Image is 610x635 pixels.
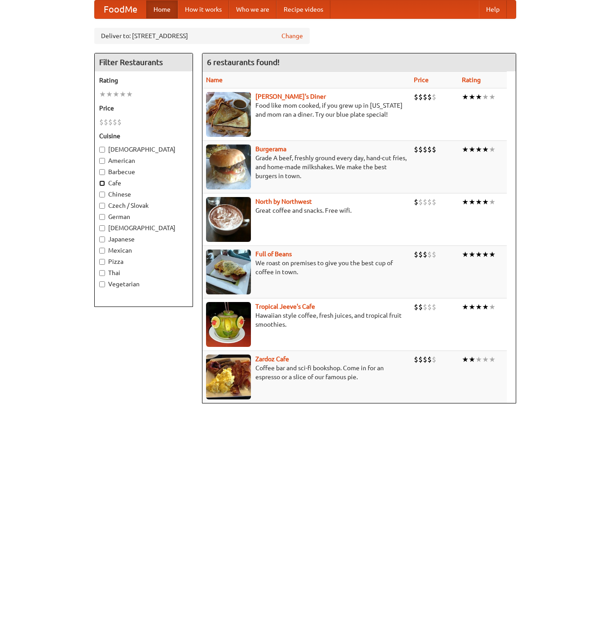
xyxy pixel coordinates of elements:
[489,302,496,312] li: ★
[475,145,482,154] li: ★
[207,58,280,66] ng-pluralize: 6 restaurants found!
[489,355,496,364] li: ★
[99,158,105,164] input: American
[489,92,496,102] li: ★
[206,153,407,180] p: Grade A beef, freshly ground every day, hand-cut fries, and home-made milkshakes. We make the bes...
[255,250,292,258] a: Full of Beans
[126,89,133,99] li: ★
[99,190,188,199] label: Chinese
[99,117,104,127] li: $
[489,145,496,154] li: ★
[482,302,489,312] li: ★
[423,145,427,154] li: $
[206,250,251,294] img: beans.jpg
[462,197,469,207] li: ★
[489,197,496,207] li: ★
[99,203,105,209] input: Czech / Slovak
[95,0,146,18] a: FoodMe
[489,250,496,259] li: ★
[482,250,489,259] li: ★
[94,28,310,44] div: Deliver to: [STREET_ADDRESS]
[414,302,418,312] li: $
[469,92,475,102] li: ★
[99,147,105,153] input: [DEMOGRAPHIC_DATA]
[206,311,407,329] p: Hawaiian style coffee, fresh juices, and tropical fruit smoothies.
[276,0,330,18] a: Recipe videos
[255,93,326,100] b: [PERSON_NAME]'s Diner
[482,145,489,154] li: ★
[462,92,469,102] li: ★
[462,145,469,154] li: ★
[99,281,105,287] input: Vegetarian
[99,270,105,276] input: Thai
[99,131,188,140] h5: Cuisine
[104,117,108,127] li: $
[414,92,418,102] li: $
[475,250,482,259] li: ★
[255,145,286,153] a: Burgerama
[427,145,432,154] li: $
[117,117,122,127] li: $
[99,145,188,154] label: [DEMOGRAPHIC_DATA]
[99,259,105,265] input: Pizza
[427,355,432,364] li: $
[414,250,418,259] li: $
[414,145,418,154] li: $
[432,197,436,207] li: $
[475,355,482,364] li: ★
[427,302,432,312] li: $
[432,250,436,259] li: $
[479,0,507,18] a: Help
[423,197,427,207] li: $
[418,145,423,154] li: $
[469,302,475,312] li: ★
[206,206,407,215] p: Great coffee and snacks. Free wifi.
[99,246,188,255] label: Mexican
[206,76,223,83] a: Name
[99,225,105,231] input: [DEMOGRAPHIC_DATA]
[462,302,469,312] li: ★
[427,92,432,102] li: $
[206,258,407,276] p: We roast on premises to give you the best cup of coffee in town.
[462,355,469,364] li: ★
[99,257,188,266] label: Pizza
[255,303,315,310] a: Tropical Jeeve's Cafe
[113,117,117,127] li: $
[482,92,489,102] li: ★
[99,180,105,186] input: Cafe
[432,355,436,364] li: $
[281,31,303,40] a: Change
[423,355,427,364] li: $
[99,179,188,188] label: Cafe
[99,169,105,175] input: Barbecue
[475,197,482,207] li: ★
[178,0,229,18] a: How it works
[206,101,407,119] p: Food like mom cooked, if you grew up in [US_STATE] and mom ran a diner. Try our blue plate special!
[469,355,475,364] li: ★
[255,355,289,363] a: Zardoz Cafe
[99,201,188,210] label: Czech / Slovak
[255,198,312,205] a: North by Northwest
[475,92,482,102] li: ★
[469,197,475,207] li: ★
[469,145,475,154] li: ★
[418,197,423,207] li: $
[99,76,188,85] h5: Rating
[432,302,436,312] li: $
[206,302,251,347] img: jeeves.jpg
[418,92,423,102] li: $
[475,302,482,312] li: ★
[146,0,178,18] a: Home
[95,53,193,71] h4: Filter Restaurants
[462,76,481,83] a: Rating
[99,192,105,197] input: Chinese
[482,197,489,207] li: ★
[206,363,407,381] p: Coffee bar and sci-fi bookshop. Come in for an espresso or a slice of our famous pie.
[206,197,251,242] img: north.jpg
[423,92,427,102] li: $
[99,235,188,244] label: Japanese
